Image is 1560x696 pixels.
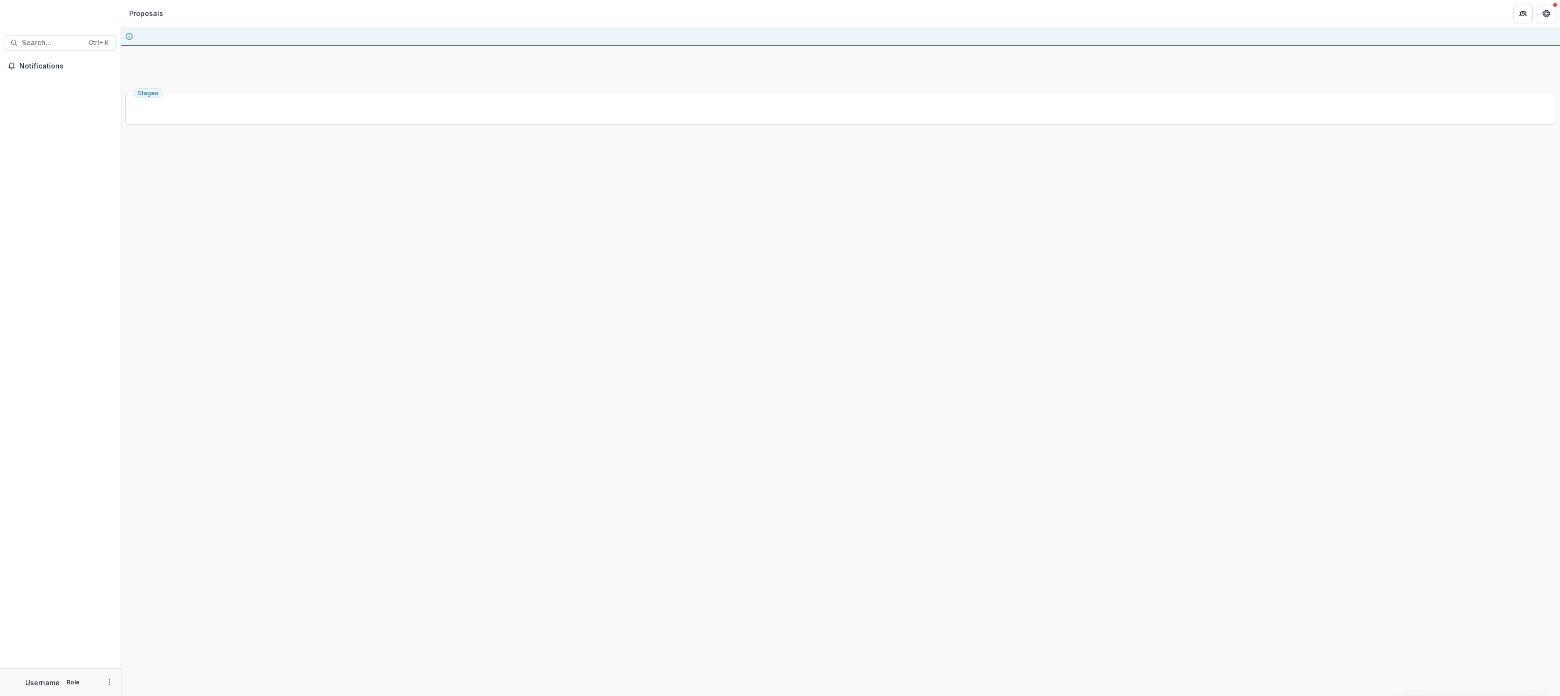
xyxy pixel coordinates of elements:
span: Search... [22,39,83,47]
p: Role [64,678,83,687]
button: Notifications [4,58,117,74]
button: Partners [1513,4,1533,23]
button: Search... [4,35,117,51]
button: More [103,677,115,688]
span: Stages [138,90,158,97]
span: Notifications [19,62,113,70]
div: Ctrl + K [87,37,111,48]
button: Get Help [1537,4,1556,23]
p: Username [25,678,60,688]
nav: breadcrumb [125,6,167,20]
div: Proposals [129,8,163,18]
